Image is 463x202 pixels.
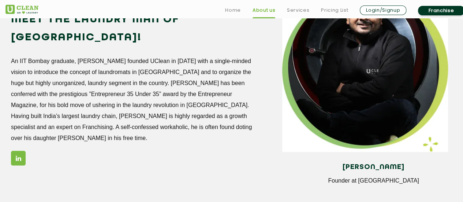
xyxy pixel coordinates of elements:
[288,177,459,184] p: Founder at [GEOGRAPHIC_DATA]
[360,5,406,15] a: Login/Signup
[287,6,309,15] a: Services
[5,5,38,14] img: UClean Laundry and Dry Cleaning
[11,55,253,143] p: An IIT Bombay graduate, [PERSON_NAME] founded UClean in [DATE] with a single-minded vision to int...
[321,6,348,15] a: Pricing List
[225,6,241,15] a: Home
[253,6,275,15] a: About us
[288,163,459,171] h4: [PERSON_NAME]
[11,11,253,46] h2: Meet the Laundry Man of [GEOGRAPHIC_DATA]!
